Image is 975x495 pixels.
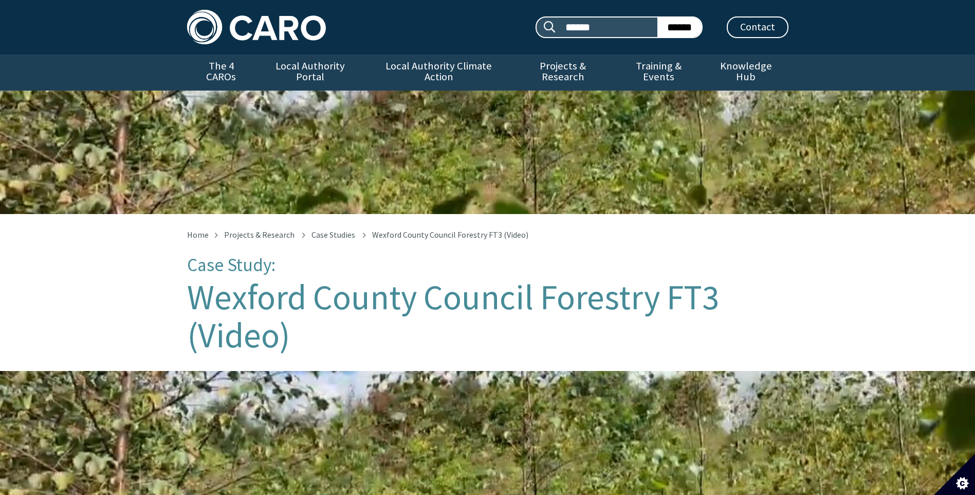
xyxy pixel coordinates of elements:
[187,229,209,240] a: Home
[187,55,255,91] a: The 4 CAROs
[187,278,788,355] h1: Wexford County Council Forestry FT3 (Video)
[614,55,704,91] a: Training & Events
[187,10,326,44] img: Caro logo
[187,255,788,275] p: Case Study:
[311,229,355,240] a: Case Studies
[727,16,788,38] a: Contact
[512,55,614,91] a: Projects & Research
[934,454,975,495] button: Set cookie preferences
[224,229,295,240] a: Projects & Research
[365,55,512,91] a: Local Authority Climate Action
[255,55,365,91] a: Local Authority Portal
[372,229,528,240] span: Wexford County Council Forestry FT3 (Video)
[704,55,788,91] a: Knowledge Hub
